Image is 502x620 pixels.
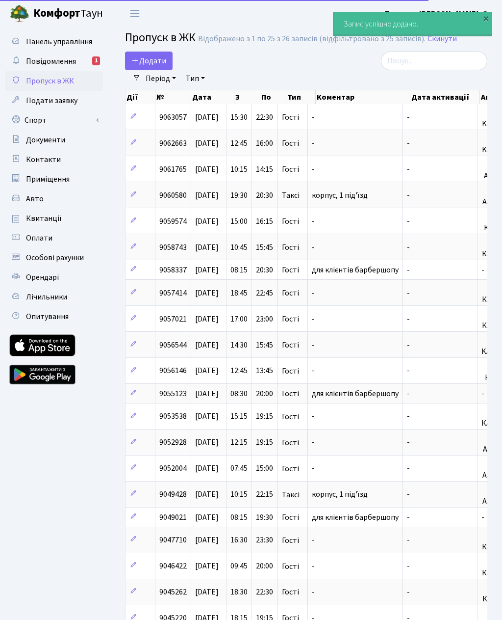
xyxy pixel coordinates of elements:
span: 9052004 [159,463,187,474]
span: Таксі [282,191,300,199]
span: [DATE] [195,216,219,227]
th: № [155,90,191,104]
span: [DATE] [195,587,219,597]
span: [DATE] [195,190,219,201]
span: 23:00 [256,314,273,324]
span: 9047710 [159,535,187,546]
span: 15:00 [256,463,273,474]
a: Лічильники [5,287,103,307]
span: 9057021 [159,314,187,324]
span: Оплати [26,233,52,243]
span: [DATE] [195,411,219,422]
span: - [407,340,410,350]
span: [DATE] [195,242,219,253]
span: 9045262 [159,587,187,597]
span: Авто [26,193,44,204]
span: 19:30 [230,190,248,201]
span: - [407,265,410,275]
span: 9063057 [159,112,187,123]
span: - [407,411,410,422]
span: Гості [282,513,299,521]
a: Панель управління [5,32,103,52]
span: Документи [26,135,65,145]
span: 13:45 [256,366,273,377]
span: 9053538 [159,411,187,422]
span: - [407,242,410,253]
span: [DATE] [195,164,219,175]
span: [DATE] [195,388,219,399]
span: [DATE] [195,340,219,350]
span: - [312,164,315,175]
span: 9049428 [159,489,187,500]
span: 18:30 [230,587,248,597]
span: - [312,242,315,253]
a: Блєдних [PERSON_NAME]. О. [385,8,490,20]
a: Подати заявку [5,91,103,110]
span: 22:30 [256,587,273,597]
a: Квитанції [5,209,103,228]
span: - [481,265,484,275]
span: - [312,288,315,298]
input: Пошук... [381,52,487,70]
span: - [312,340,315,350]
span: 20:30 [256,265,273,275]
span: 22:30 [256,112,273,123]
span: Гості [282,289,299,297]
span: 9052928 [159,437,187,448]
span: - [407,463,410,474]
span: 16:30 [230,535,248,546]
span: - [312,437,315,448]
span: - [312,561,315,572]
span: - [312,587,315,597]
span: - [407,112,410,123]
span: Гості [282,217,299,225]
div: × [481,13,491,23]
span: 15:45 [256,340,273,350]
span: 22:15 [256,489,273,500]
span: Контакти [26,154,61,165]
span: 10:15 [230,489,248,500]
span: Гості [282,266,299,274]
span: - [312,138,315,149]
span: - [481,512,484,523]
span: 10:45 [230,242,248,253]
span: - [407,437,410,448]
span: 9056544 [159,340,187,350]
span: [DATE] [195,288,219,298]
span: 9058337 [159,265,187,275]
a: Спорт [5,110,103,130]
span: Пропуск в ЖК [125,29,196,46]
span: 15:00 [230,216,248,227]
span: Гості [282,413,299,421]
span: 9062663 [159,138,187,149]
span: Гості [282,165,299,173]
span: Гості [282,315,299,323]
span: 08:15 [230,512,248,523]
span: Гості [282,243,299,251]
span: Таксі [282,491,300,499]
span: 9059574 [159,216,187,227]
a: Приміщення [5,169,103,189]
span: - [407,535,410,546]
b: Блєдних [PERSON_NAME]. О. [385,8,490,19]
span: Приміщення [26,174,70,185]
span: Гості [282,341,299,349]
span: 19:15 [256,437,273,448]
a: Повідомлення1 [5,52,103,71]
span: 14:30 [230,340,248,350]
span: - [312,535,315,546]
span: - [407,512,410,523]
span: - [407,164,410,175]
span: 9056146 [159,366,187,377]
span: 9058743 [159,242,187,253]
span: 12:45 [230,366,248,377]
span: [DATE] [195,512,219,523]
span: [DATE] [195,535,219,546]
span: для клієнтів барбершопу [312,512,399,523]
span: 16:00 [256,138,273,149]
span: 9055123 [159,388,187,399]
span: 20:30 [256,190,273,201]
a: Контакти [5,150,103,169]
span: 22:45 [256,288,273,298]
span: Лічильники [26,292,67,302]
